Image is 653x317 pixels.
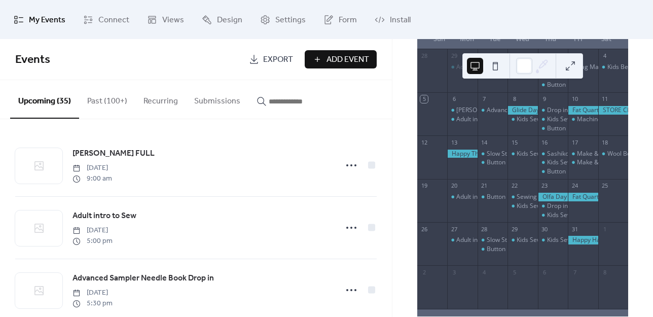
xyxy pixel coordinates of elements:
[541,182,549,190] div: 23
[601,268,609,276] div: 8
[547,150,591,158] div: Sashiko Drop In
[447,150,477,158] div: Happy Thanksgiving
[517,115,573,124] div: Kids Sewing Classes
[487,245,528,254] div: Button Drop In
[450,95,458,103] div: 6
[577,150,643,158] div: Make & Take - Pumpkin
[601,182,609,190] div: 25
[487,158,528,167] div: Button Drop In
[538,236,568,244] div: Kids Sewing Classes
[511,268,518,276] div: 5
[507,193,537,201] div: Sewing Day Dropin
[72,288,113,298] span: [DATE]
[478,193,507,201] div: Button Drop In
[568,115,598,124] div: Machine Embroidery Club
[538,202,568,210] div: Drop in Free Motion
[507,236,537,244] div: Kids Sewing Classes
[601,138,609,146] div: 18
[420,268,428,276] div: 2
[598,150,628,158] div: Wool Bowl Class
[568,236,598,244] div: Happy Halloween
[541,225,549,233] div: 30
[538,115,568,124] div: Kids Sewing Classes
[478,245,507,254] div: Button Drop In
[577,158,643,167] div: Make & Take - Pumpkin
[481,268,488,276] div: 4
[420,95,428,103] div: 5
[517,236,573,244] div: Kids Sewing Classes
[15,49,50,71] span: Events
[478,236,507,244] div: Slow Stitch Drop In
[450,138,458,146] div: 13
[305,50,377,68] button: Add Event
[571,268,578,276] div: 7
[541,95,549,103] div: 9
[72,225,113,236] span: [DATE]
[481,225,488,233] div: 28
[568,193,598,201] div: Fat Quarter Friday
[326,54,369,66] span: Add Event
[547,106,603,115] div: Drop in Free Motion
[577,115,650,124] div: Machine Embroidery Club
[517,193,570,201] div: Sewing Day Dropin
[456,106,519,115] div: [PERSON_NAME] FULL
[241,50,301,68] a: Export
[29,12,65,28] span: My Events
[538,211,568,220] div: Kids Sewing Classes
[571,138,578,146] div: 17
[275,12,306,28] span: Settings
[456,193,506,201] div: Adult intro to Sew
[447,236,477,244] div: Adult intro to Sew
[507,106,537,115] div: Glide Day
[538,150,568,158] div: Sashiko Drop In
[447,63,477,72] div: Adult intro to Sew FULL
[487,236,539,244] div: Slow Stitch Drop In
[478,150,507,158] div: Slow Stitch Drop In
[456,236,506,244] div: Adult intro to Sew
[481,182,488,190] div: 21
[162,12,184,28] span: Views
[511,138,518,146] div: 15
[420,225,428,233] div: 26
[487,193,528,201] div: Button Drop In
[571,95,578,103] div: 10
[420,138,428,146] div: 12
[547,124,588,133] div: Button Drop In
[72,163,112,173] span: [DATE]
[538,106,568,115] div: Drop in Free Motion
[598,106,628,115] div: STORE CLOSED
[481,138,488,146] div: 14
[511,95,518,103] div: 8
[547,202,603,210] div: Drop in Free Motion
[601,52,609,60] div: 4
[98,12,129,28] span: Connect
[511,225,518,233] div: 29
[547,115,604,124] div: Kids Sewing Classes
[447,193,477,201] div: Adult intro to Sew
[450,52,458,60] div: 29
[72,148,155,160] span: [PERSON_NAME] FULL
[541,268,549,276] div: 6
[316,4,365,35] a: Form
[456,63,521,72] div: Adult intro to Sew FULL
[10,80,79,119] button: Upcoming (35)
[339,12,357,28] span: Form
[450,268,458,276] div: 3
[538,167,568,176] div: Button Drop In
[538,158,568,167] div: Kids Sewing Classes
[538,193,568,201] div: Olfa Day
[72,210,136,222] span: Adult intro to Sew
[541,138,549,146] div: 16
[447,106,477,115] div: Terry Roland FULL
[72,272,214,285] a: Advanced Sampler Needle Book Drop in
[547,236,604,244] div: Kids Sewing Classes
[538,124,568,133] div: Button Drop In
[568,106,598,115] div: Fat Quarter Friday
[507,115,537,124] div: Kids Sewing Classes
[541,52,549,60] div: 2
[263,54,293,66] span: Export
[507,202,537,210] div: Kids Sewing Classes
[598,63,628,72] div: Kids Beginner Sewing Class
[487,150,539,158] div: Slow Stitch Drop In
